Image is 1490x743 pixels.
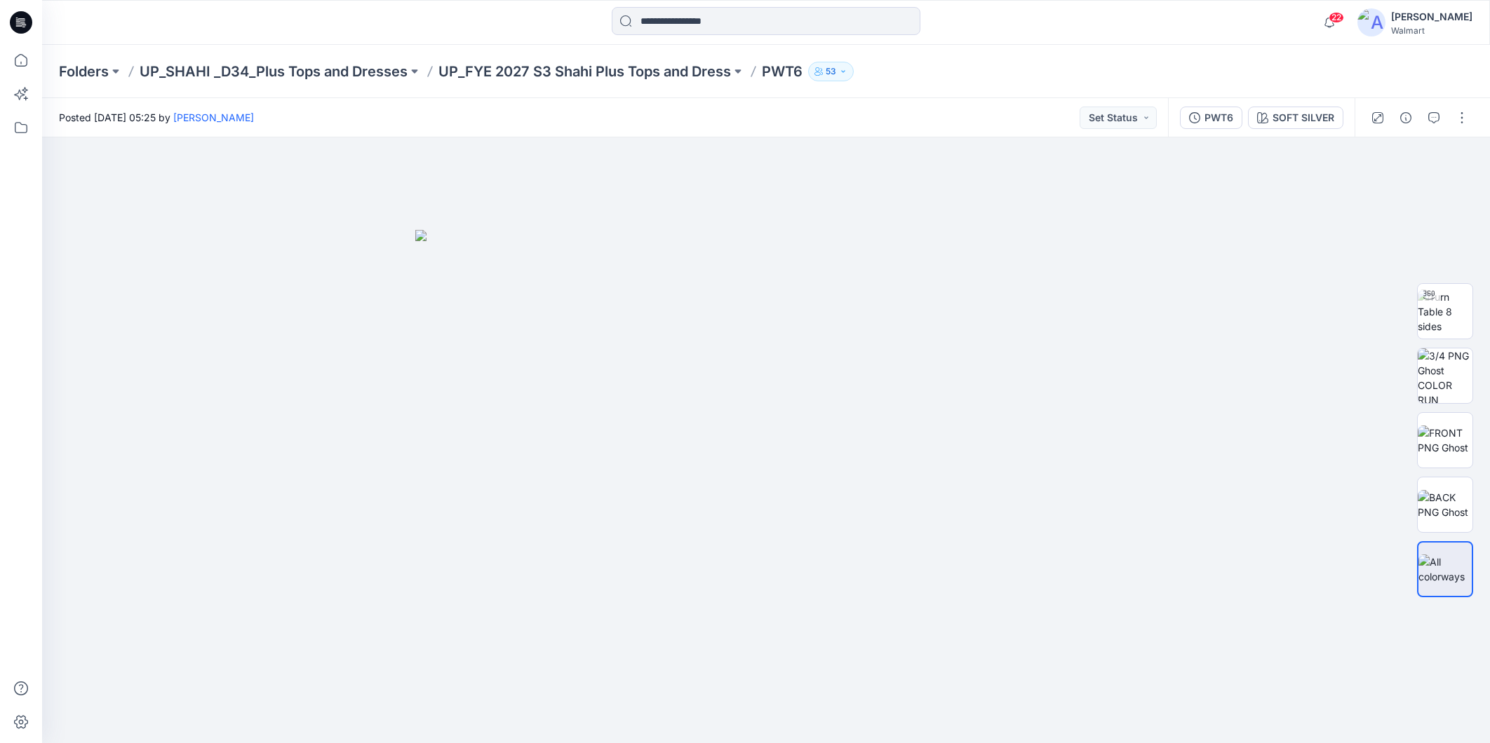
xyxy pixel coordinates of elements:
[1418,289,1472,334] img: Turn Table 8 sides
[1273,110,1334,125] div: SOFT SILVER
[173,111,254,123] a: [PERSON_NAME]
[1329,12,1344,23] span: 22
[1418,425,1472,455] img: FRONT PNG Ghost
[1391,8,1472,25] div: [PERSON_NAME]
[1391,25,1472,36] div: Walmart
[1357,8,1385,36] img: avatar
[1418,348,1472,403] img: 3/4 PNG Ghost COLOR RUN
[59,110,254,125] span: Posted [DATE] 05:25 by
[1248,107,1343,129] button: SOFT SILVER
[415,230,1117,743] img: eyJhbGciOiJIUzI1NiIsImtpZCI6IjAiLCJzbHQiOiJzZXMiLCJ0eXAiOiJKV1QifQ.eyJkYXRhIjp7InR5cGUiOiJzdG9yYW...
[826,64,836,79] p: 53
[1418,490,1472,519] img: BACK PNG Ghost
[808,62,854,81] button: 53
[762,62,803,81] p: PWT6
[1418,554,1472,584] img: All colorways
[140,62,408,81] a: UP_SHAHI _D34_Plus Tops and Dresses
[59,62,109,81] a: Folders
[1204,110,1233,125] div: PWT6
[1180,107,1242,129] button: PWT6
[1395,107,1417,129] button: Details
[438,62,731,81] a: UP_FYE 2027 S3 Shahi Plus Tops and Dress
